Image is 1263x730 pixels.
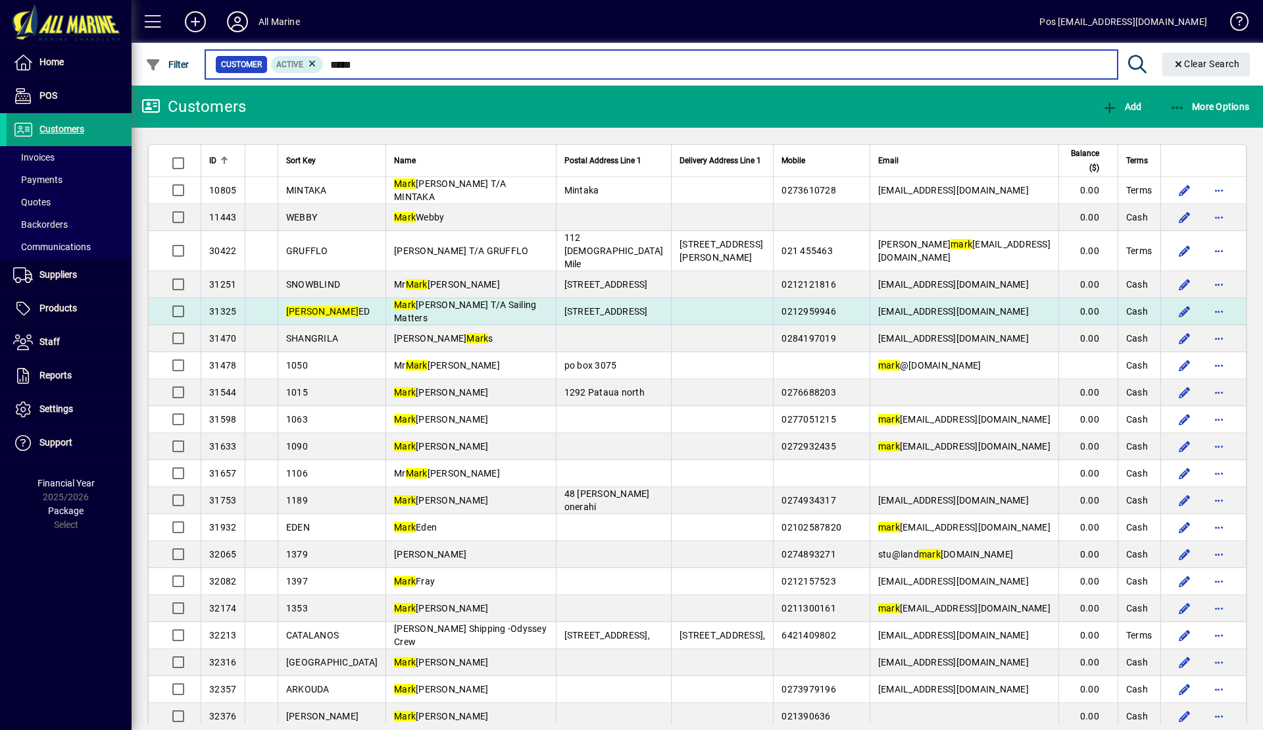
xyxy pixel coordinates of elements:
span: Cash [1126,359,1148,372]
span: More Options [1170,101,1250,112]
span: [EMAIL_ADDRESS][DOMAIN_NAME] [878,684,1029,694]
a: Communications [7,236,132,258]
span: 0212121816 [781,279,836,290]
em: Mark [394,711,416,721]
span: 10805 [209,185,236,196]
em: Mark [394,657,416,667]
div: Balance ($) [1067,146,1111,175]
span: ED [286,306,370,317]
span: [PERSON_NAME] [394,603,488,613]
button: More options [1208,207,1229,228]
span: [PERSON_NAME] T/A Sailing Matters [394,300,536,323]
span: Cash [1126,332,1148,345]
a: Payments [7,169,132,191]
em: Mark [394,576,416,587]
span: 0273610728 [781,185,836,196]
span: [EMAIL_ADDRESS][DOMAIN_NAME] [878,441,1051,452]
span: Mr [PERSON_NAME] [394,279,500,290]
em: Mark [394,603,416,613]
span: 1090 [286,441,308,452]
span: Mr [PERSON_NAME] [394,468,500,479]
span: 1050 [286,360,308,371]
td: 0.00 [1058,541,1118,568]
span: Cash [1126,548,1148,561]
div: ID [209,153,237,168]
span: 32213 [209,630,236,640]
a: Home [7,46,132,79]
span: [PERSON_NAME] [394,657,488,667]
span: Cash [1126,602,1148,615]
span: Staff [39,336,60,347]
a: Quotes [7,191,132,213]
button: Edit [1174,382,1195,403]
div: All Marine [259,11,300,32]
em: Mark [394,300,416,310]
span: Home [39,57,64,67]
em: mark [878,360,900,371]
span: 021 455463 [781,246,833,256]
span: Cash [1126,278,1148,291]
span: 0212157523 [781,576,836,587]
span: 02102587820 [781,522,841,533]
td: 0.00 [1058,703,1118,730]
span: 0211300161 [781,603,836,613]
em: Mark [466,333,488,344]
span: Mr [PERSON_NAME] [394,360,500,371]
span: Delivery Address Line 1 [680,153,761,168]
span: 31251 [209,279,236,290]
button: Edit [1174,180,1195,201]
button: More options [1208,436,1229,457]
button: More options [1208,240,1229,261]
button: More options [1208,180,1229,201]
em: mark [878,414,900,425]
button: Edit [1174,625,1195,646]
span: 32065 [209,549,236,560]
span: Settings [39,404,73,414]
span: [EMAIL_ADDRESS][DOMAIN_NAME] [878,185,1029,196]
em: [PERSON_NAME] [286,306,359,317]
span: EDEN [286,522,310,533]
button: Edit [1174,571,1195,592]
em: Mark [394,441,416,452]
td: 0.00 [1058,487,1118,514]
span: Terms [1126,184,1152,197]
span: Payments [13,174,62,185]
span: [EMAIL_ADDRESS][DOMAIN_NAME] [878,603,1051,613]
span: 0274934317 [781,495,836,506]
span: Communications [13,242,91,252]
span: [EMAIL_ADDRESS][DOMAIN_NAME] [878,522,1051,533]
a: Staff [7,326,132,359]
button: Edit [1174,706,1195,727]
span: Cash [1126,683,1148,696]
td: 0.00 [1058,676,1118,703]
span: [PERSON_NAME] T/A MINTAKA [394,178,506,202]
span: Name [394,153,416,168]
span: Cash [1126,386,1148,399]
button: More options [1208,409,1229,430]
button: More options [1208,706,1229,727]
span: [PERSON_NAME] [394,684,488,694]
em: Mark [394,414,416,425]
span: ID [209,153,216,168]
button: More options [1208,517,1229,538]
span: [PERSON_NAME] [286,711,359,721]
button: Edit [1174,207,1195,228]
span: 31544 [209,387,236,398]
span: Financial Year [37,478,95,488]
span: Cash [1126,575,1148,588]
a: Settings [7,393,132,426]
button: More options [1208,625,1229,646]
em: Mark [394,212,416,222]
button: Edit [1174,598,1195,619]
em: Mark [406,468,428,479]
span: Add [1102,101,1141,112]
em: Mark [406,360,428,371]
span: Backorders [13,219,68,230]
span: Package [48,506,84,516]
span: [PERSON_NAME] T/A GRUFFLO [394,246,528,256]
a: Support [7,427,132,459]
em: mark [878,441,900,452]
span: [STREET_ADDRESS][PERSON_NAME] [680,239,763,263]
button: Edit [1174,409,1195,430]
em: Mark [406,279,428,290]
